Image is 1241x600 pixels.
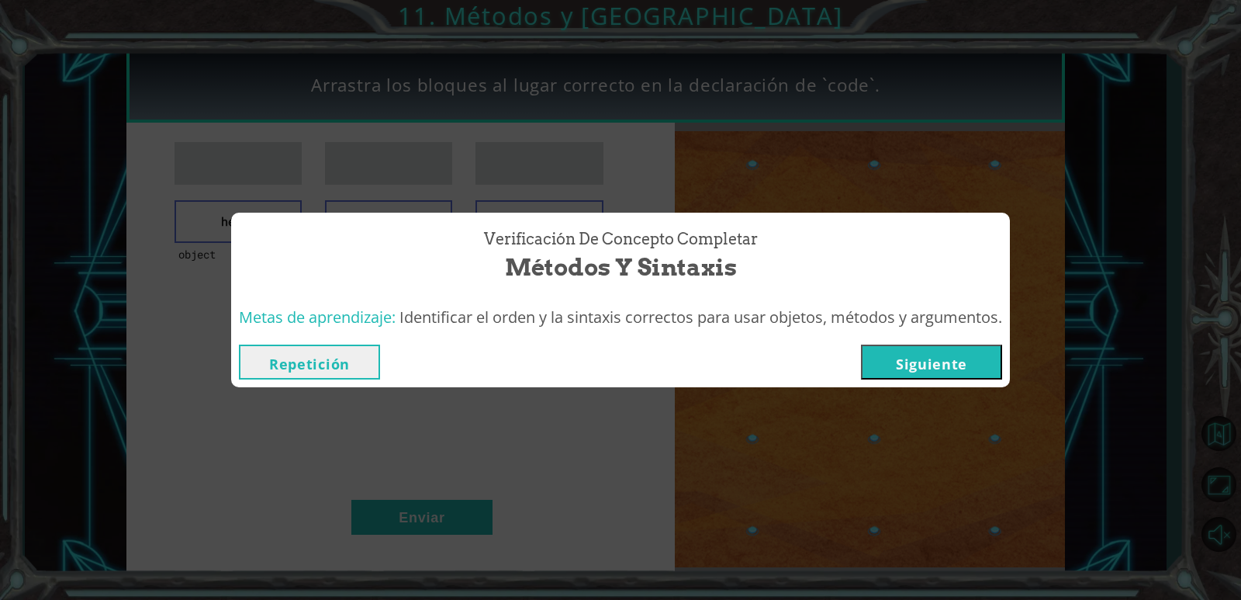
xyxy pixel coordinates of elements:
span: Identificar el orden y la sintaxis correctos para usar objetos, métodos y argumentos. [399,307,1002,328]
button: Repetición [239,345,380,380]
span: Verificación de Concepto Completar [484,228,758,251]
span: Metas de aprendizaje: [239,307,396,328]
button: Siguiente [861,345,1002,380]
span: Métodos y Sintaxis [505,251,737,284]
